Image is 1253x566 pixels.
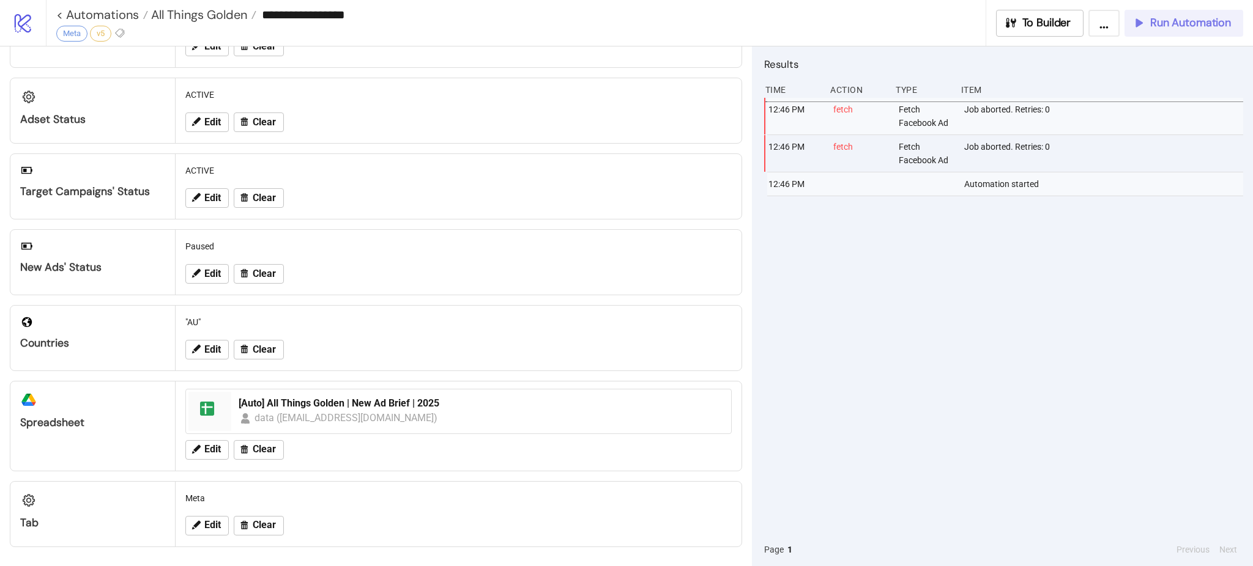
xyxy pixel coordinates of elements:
div: Automation started [963,172,1246,196]
div: [Auto] All Things Golden | New Ad Brief | 2025 [239,397,724,410]
button: Edit [185,516,229,535]
span: Edit [204,41,221,52]
div: Paused [180,235,737,258]
button: Clear [234,340,284,359]
div: Type [894,78,951,101]
div: Meta [56,26,87,42]
div: Spreadsheet [20,416,165,430]
a: < Automations [56,9,148,21]
div: Tab [20,516,165,530]
div: v5 [90,26,111,42]
span: Clear [253,41,276,52]
button: Clear [234,440,284,460]
div: Job aborted. Retries: 0 [963,98,1246,134]
button: Clear [234,112,284,132]
button: Clear [234,188,284,208]
button: Clear [234,264,284,284]
div: Meta [180,487,737,510]
button: Edit [185,340,229,359]
span: Clear [253,444,276,455]
span: Page [764,543,784,556]
button: To Builder [996,10,1084,37]
span: Clear [253,268,276,279]
button: Edit [185,440,229,460]
span: To Builder [1022,16,1071,30]
a: All Things Golden [148,9,256,21]
div: Action [829,78,886,101]
h2: Results [764,56,1243,72]
span: Clear [253,520,276,531]
div: Time [764,78,821,101]
div: Countries [20,336,165,350]
div: data ([EMAIL_ADDRESS][DOMAIN_NAME]) [255,410,439,425]
span: Clear [253,193,276,204]
div: "AU" [180,311,737,334]
div: 12:46 PM [767,135,824,172]
span: Run Automation [1150,16,1231,30]
span: Edit [204,268,221,279]
span: All Things Golden [148,7,247,23]
div: Adset Status [20,112,165,127]
div: 12:46 PM [767,172,824,196]
button: Edit [185,264,229,284]
span: Clear [253,344,276,355]
button: Edit [185,112,229,132]
button: Clear [234,516,284,535]
span: Edit [204,520,221,531]
button: Edit [185,37,229,56]
span: Clear [253,117,276,128]
div: ACTIVE [180,159,737,182]
button: Previous [1173,543,1213,556]
div: Job aborted. Retries: 0 [963,135,1246,172]
button: Run Automation [1125,10,1243,37]
span: Edit [204,444,221,455]
div: Fetch Facebook Ad [898,135,954,172]
button: Next [1216,543,1241,556]
button: 1 [784,543,796,556]
div: Item [960,78,1243,101]
div: Fetch Facebook Ad [898,98,954,134]
div: fetch [832,135,889,172]
button: Clear [234,37,284,56]
button: Edit [185,188,229,208]
span: Edit [204,193,221,204]
div: Target Campaigns' Status [20,185,165,199]
div: New Ads' Status [20,260,165,274]
span: Edit [204,117,221,128]
div: fetch [832,98,889,134]
div: ACTIVE [180,83,737,106]
button: ... [1088,10,1120,37]
span: Edit [204,344,221,355]
div: 12:46 PM [767,98,824,134]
